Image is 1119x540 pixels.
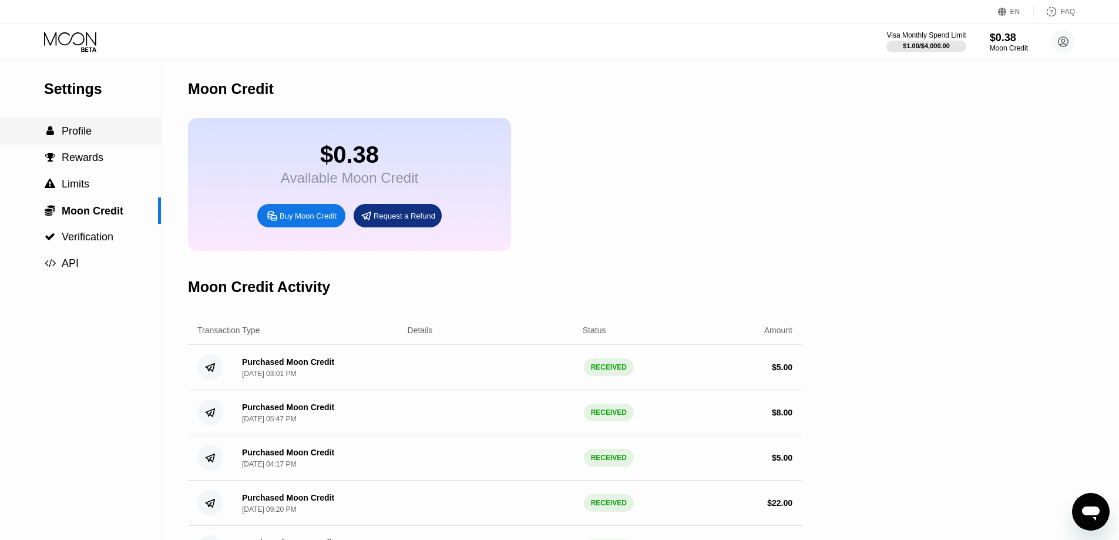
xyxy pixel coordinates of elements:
div: Settings [44,81,161,98]
div: [DATE] 09:20 PM [242,505,296,514]
span: Moon Credit [62,205,123,217]
div:  [44,179,56,189]
div: Moon Credit [188,81,274,98]
div: Purchased Moon Credit [242,493,334,502]
div: $0.38Moon Credit [990,32,1028,52]
span:  [45,204,55,216]
div: $ 5.00 [772,453,792,462]
span: API [62,257,79,269]
div: $0.38 [281,142,418,168]
div: [DATE] 04:17 PM [242,460,296,468]
span: Limits [62,178,89,190]
div: Visa Monthly Spend Limit$1.00/$4,000.00 [886,31,966,52]
div: Moon Credit [990,44,1028,52]
span: Verification [62,231,113,243]
div: [DATE] 03:01 PM [242,370,296,378]
div: FAQ [1034,6,1075,18]
div: Request a Refund [354,204,442,227]
div: Purchased Moon Credit [242,403,334,412]
div: Purchased Moon Credit [242,448,334,457]
div: RECEIVED [584,404,634,421]
span: Rewards [62,152,103,163]
div: $0.38 [990,32,1028,44]
div:  [44,258,56,269]
span:  [46,126,54,136]
iframe: Button to launch messaging window [1072,493,1110,531]
div:  [44,232,56,242]
div: Amount [764,326,792,335]
div: Purchased Moon Credit [242,357,334,367]
div: $ 22.00 [767,498,792,508]
div: EN [998,6,1034,18]
div:  [44,152,56,163]
div: RECEIVED [584,494,634,512]
div: $ 8.00 [772,408,792,417]
div: Available Moon Credit [281,170,418,186]
div: FAQ [1061,8,1075,16]
div: $1.00 / $4,000.00 [903,42,950,49]
div: [DATE] 05:47 PM [242,415,296,423]
div: Status [583,326,606,335]
span:  [45,152,55,163]
div: RECEIVED [584,358,634,376]
span: Profile [62,125,92,137]
div: Transaction Type [197,326,260,335]
span:  [45,232,55,242]
span:  [45,179,55,189]
span:  [45,258,56,269]
div:  [44,126,56,136]
div: Request a Refund [374,211,435,221]
div: EN [1010,8,1020,16]
div: Details [408,326,433,335]
div: Visa Monthly Spend Limit [886,31,966,39]
div: Buy Moon Credit [280,211,337,221]
div: RECEIVED [584,449,634,467]
div: Moon Credit Activity [188,279,330,296]
div: Buy Moon Credit [257,204,345,227]
div:  [44,204,56,216]
div: $ 5.00 [772,363,792,372]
